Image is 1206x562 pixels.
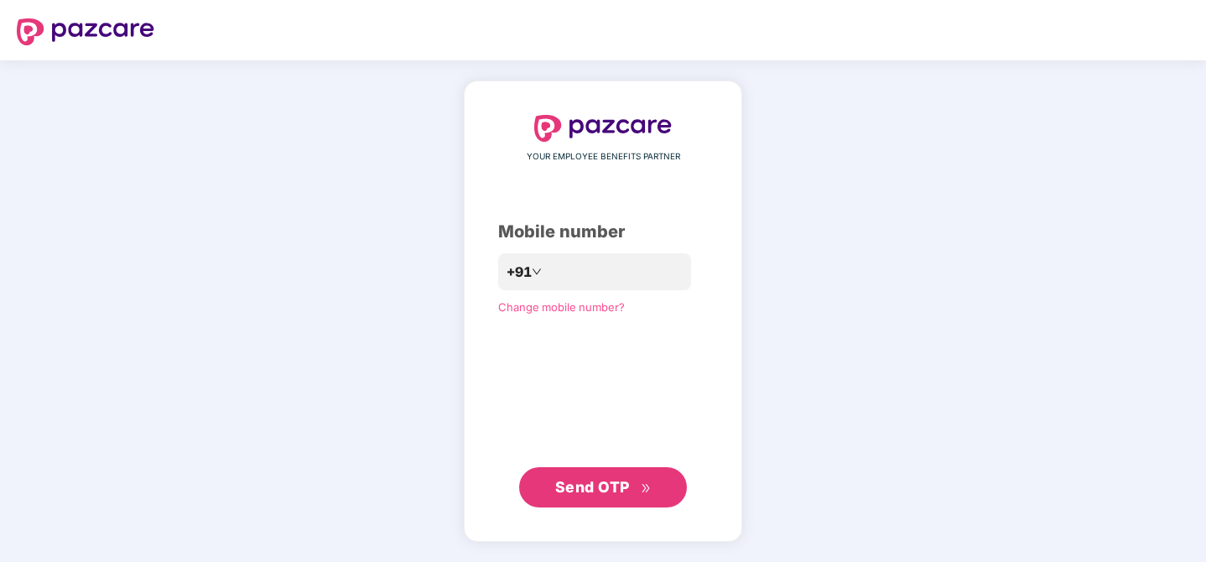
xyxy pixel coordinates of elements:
img: logo [534,115,672,142]
div: Mobile number [498,219,708,245]
img: logo [17,18,154,45]
a: Change mobile number? [498,300,625,314]
span: +91 [507,262,532,283]
span: YOUR EMPLOYEE BENEFITS PARTNER [527,150,680,164]
span: double-right [641,483,652,494]
span: Send OTP [555,478,630,496]
span: down [532,267,542,277]
button: Send OTPdouble-right [519,467,687,507]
